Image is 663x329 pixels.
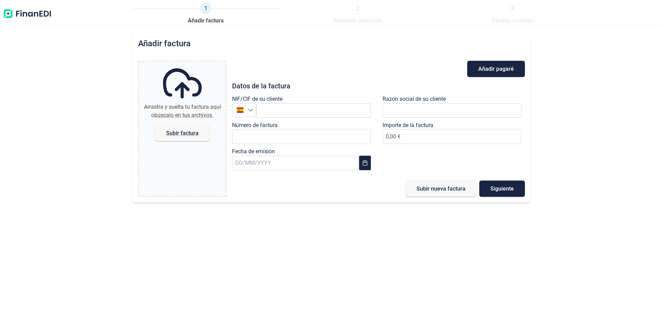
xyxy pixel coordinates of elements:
span: Añadir pagaré [478,66,514,71]
input: DD/MM/YYYY [232,156,359,170]
a: 1Añadir factura [188,3,224,25]
label: Importe de la factura [383,121,433,129]
button: Añadir pagaré [467,61,525,77]
label: Razón social de su cliente [383,95,446,103]
h3: Datos de la factura [232,83,525,89]
img: Logo de aplicación [3,3,52,25]
span: Subir factura [166,130,199,136]
label: Fecha de emisión [232,147,275,156]
span: Subir nueva factura [416,186,465,191]
button: Siguiente [479,181,525,197]
label: Número de factura [232,121,278,129]
h2: Añadir factura [138,39,191,48]
div: Seleccione un país [248,104,256,117]
label: NIF/CIF de su cliente [232,95,282,103]
span: Añadir factura [188,17,224,25]
button: Subir nueva factura [405,181,477,197]
span: búscalo en tus archivos. [154,112,213,118]
span: 1 [200,3,211,14]
span: Siguiente [490,186,514,191]
img: ES [237,107,243,113]
div: Arrastra y suelta tu factura aquí o [142,103,223,119]
button: Choose Date [359,156,371,170]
